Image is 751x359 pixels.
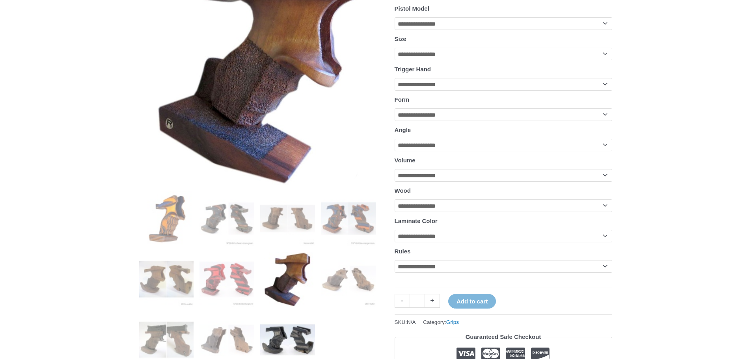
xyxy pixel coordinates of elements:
[139,252,194,307] img: Rink Grip for Sport Pistol - Image 5
[395,66,431,73] label: Trigger Hand
[395,218,438,224] label: Laminate Color
[395,157,416,164] label: Volume
[446,319,459,325] a: Grips
[407,319,416,325] span: N/A
[410,294,425,308] input: Product quantity
[395,248,411,255] label: Rules
[395,294,410,308] a: -
[448,294,496,309] button: Add to cart
[395,35,406,42] label: Size
[139,191,194,246] img: Rink Grip for Sport Pistol
[260,252,315,307] img: Rink Grip for Sport Pistol - Image 7
[321,191,376,246] img: Rink Grip for Sport Pistol - Image 4
[395,187,411,194] label: Wood
[395,126,411,133] label: Angle
[425,294,440,308] a: +
[395,96,410,103] label: Form
[199,252,254,307] img: Rink Grip for Sport Pistol - Image 6
[395,5,429,12] label: Pistol Model
[423,317,459,327] span: Category:
[321,252,376,307] img: Rink Sport Pistol Grip
[395,317,416,327] span: SKU:
[260,191,315,246] img: Rink Grip for Sport Pistol - Image 3
[462,331,544,342] legend: Guaranteed Safe Checkout
[199,191,254,246] img: Rink Grip for Sport Pistol - Image 2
